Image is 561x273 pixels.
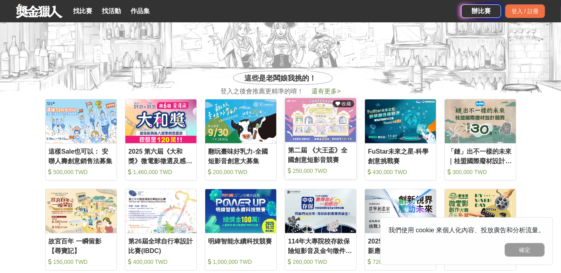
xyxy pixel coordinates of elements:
[99,6,124,17] a: 找活動
[448,168,513,176] div: 300,000 TWD
[46,99,117,143] img: Cover Image
[129,258,193,266] div: 400,000 TWD
[125,189,196,233] img: Cover Image
[129,147,193,165] div: 2025 第六屆《大和獎》微電影徵選及感人實事分享
[368,147,433,165] div: FuStar未來之星-科學創意挑戰賽
[208,258,273,266] div: 1,000,000 TWD
[368,237,433,255] div: 2025 康寧創星家 - 創新應用競賽
[285,189,356,233] img: Cover Image
[365,99,436,143] img: Cover Image
[505,4,545,18] div: 登入 / 註冊
[448,147,513,165] div: 「鏈」出不一樣的未來｜桂盟國際廢材設計競賽
[365,189,436,233] img: Cover Image
[445,99,516,143] img: Cover Image
[127,6,153,17] a: 作品集
[368,258,433,266] div: 720,000 TWD
[45,189,117,271] a: Cover Image故宮百年 一瞬留影【尋寶記】 150,000 TWD
[125,189,197,271] a: Cover Image第26屆全球自行車設計比賽(IBDC) 400,000 TWD
[220,87,303,96] span: 登入之後會推薦更精準的唷！
[205,189,276,233] img: Cover Image
[208,237,273,255] div: 明緯智能永續科技競賽
[49,258,113,266] div: 150,000 TWD
[205,99,277,181] a: Cover Image翻玩臺味好乳力-全國短影音創意大募集 200,000 TWD
[368,168,433,176] div: 430,000 TWD
[311,88,341,95] span: 還有更多 >
[444,189,516,271] a: Cover Image2025麥味登微電影暨短影音創作大賽 550,000 TWD
[49,168,113,176] div: 500,000 TWD
[245,73,317,84] span: 這些是老闆娘我挑的！
[505,243,545,257] button: 確定
[288,167,353,175] div: 250,000 TWD
[46,189,117,233] img: Cover Image
[445,189,516,233] img: Cover Image
[70,6,95,17] a: 找比賽
[129,168,193,176] div: 1,460,000 TWD
[208,168,273,176] div: 200,000 TWD
[285,98,356,142] img: Cover Image
[205,189,277,271] a: Cover Image明緯智能永續科技競賽 1,000,000 TWD
[285,189,357,271] a: Cover Image114年大專院校存款保險短影音及金句徵件活動 260,000 TWD
[311,88,341,95] a: 還有更多>
[285,98,357,180] a: Cover Image 收藏第二屆 《大王盃》全國創意短影音競賽 250,000 TWD
[288,237,353,255] div: 114年大專院校存款保險短影音及金句徵件活動
[365,99,436,181] a: Cover ImageFuStar未來之星-科學創意挑戰賽 430,000 TWD
[125,99,197,181] a: Cover Image2025 第六屆《大和獎》微電影徵選及感人實事分享 1,460,000 TWD
[129,237,193,255] div: 第26屆全球自行車設計比賽(IBDC)
[365,189,436,271] a: Cover Image2025 康寧創星家 - 創新應用競賽 720,000 TWD
[288,146,353,164] div: 第二屆 《大王盃》全國創意短影音競賽
[448,258,513,266] div: 550,000 TWD
[389,227,545,233] span: 我們使用 cookie 來個人化內容、投放廣告和分析流量。
[45,99,117,181] a: Cover Image這樣Sale也可以： 安聯人壽創意銷售法募集 500,000 TWD
[49,237,113,255] div: 故宮百年 一瞬留影【尋寶記】
[288,258,353,266] div: 260,000 TWD
[444,99,516,181] a: Cover Image「鏈」出不一樣的未來｜桂盟國際廢材設計競賽 300,000 TWD
[340,101,351,107] span: 收藏
[208,147,273,165] div: 翻玩臺味好乳力-全國短影音創意大募集
[205,99,276,143] img: Cover Image
[461,4,501,18] a: 辦比賽
[125,99,196,143] img: Cover Image
[49,147,113,165] div: 這樣Sale也可以： 安聯人壽創意銷售法募集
